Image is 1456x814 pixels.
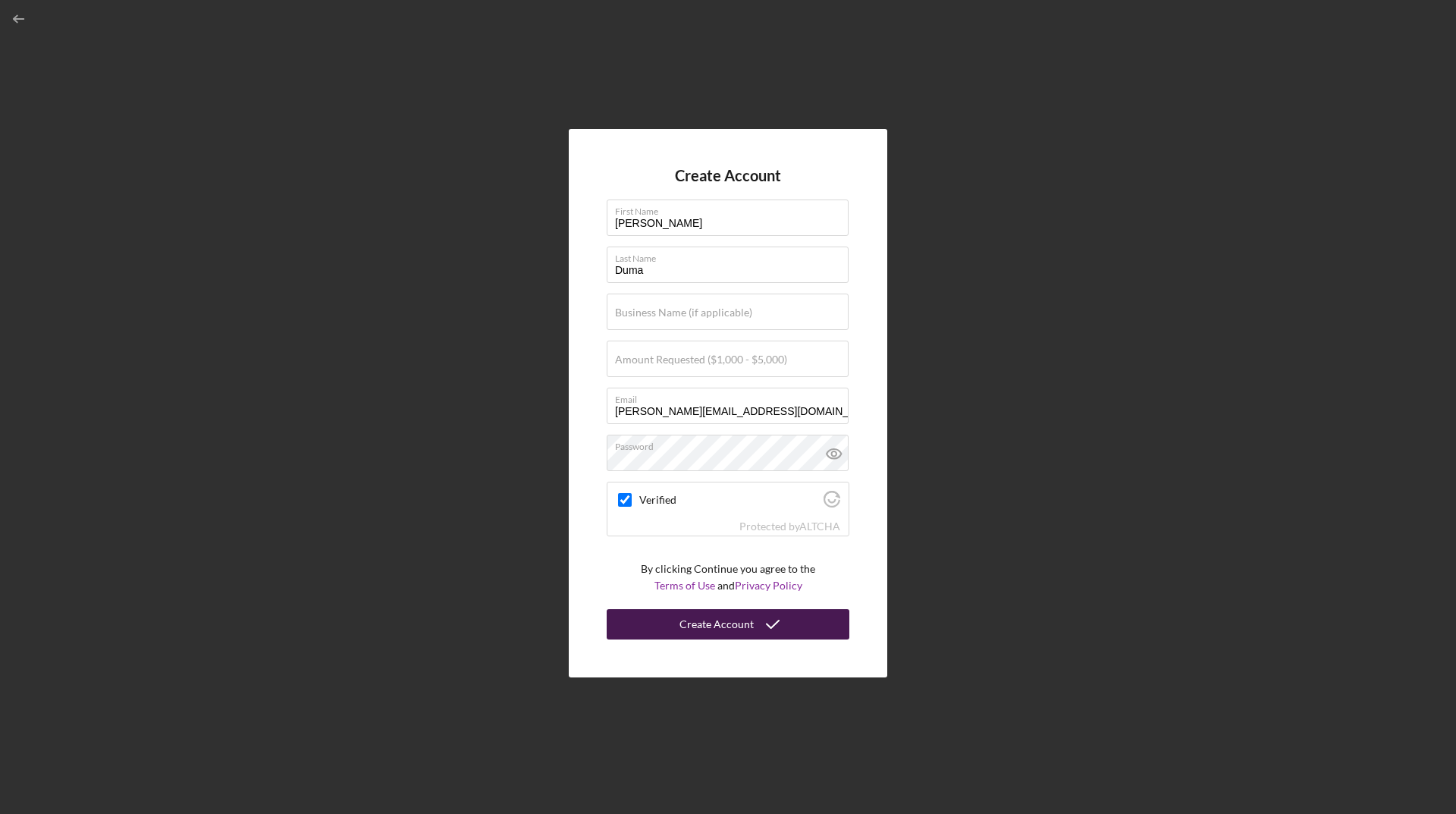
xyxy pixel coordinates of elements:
[615,247,849,264] label: Last Name
[641,561,815,595] p: By clicking Continue you agree to the and
[607,609,849,640] button: Create Account
[615,354,787,366] label: Amount Requested ($1,000 - $5,000)
[739,520,840,533] div: Protected by
[654,579,715,592] a: Terms of Use
[675,167,781,184] h4: Create Account
[615,306,752,319] label: Business Name (if applicable)
[679,609,754,640] div: Create Account
[735,579,802,592] a: Privacy Policy
[615,200,849,217] label: First Name
[615,388,849,405] label: Email
[824,497,840,510] a: Visit Altcha.org
[615,435,849,452] label: Password
[639,494,819,506] label: Verified
[799,520,840,533] a: Visit Altcha.org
